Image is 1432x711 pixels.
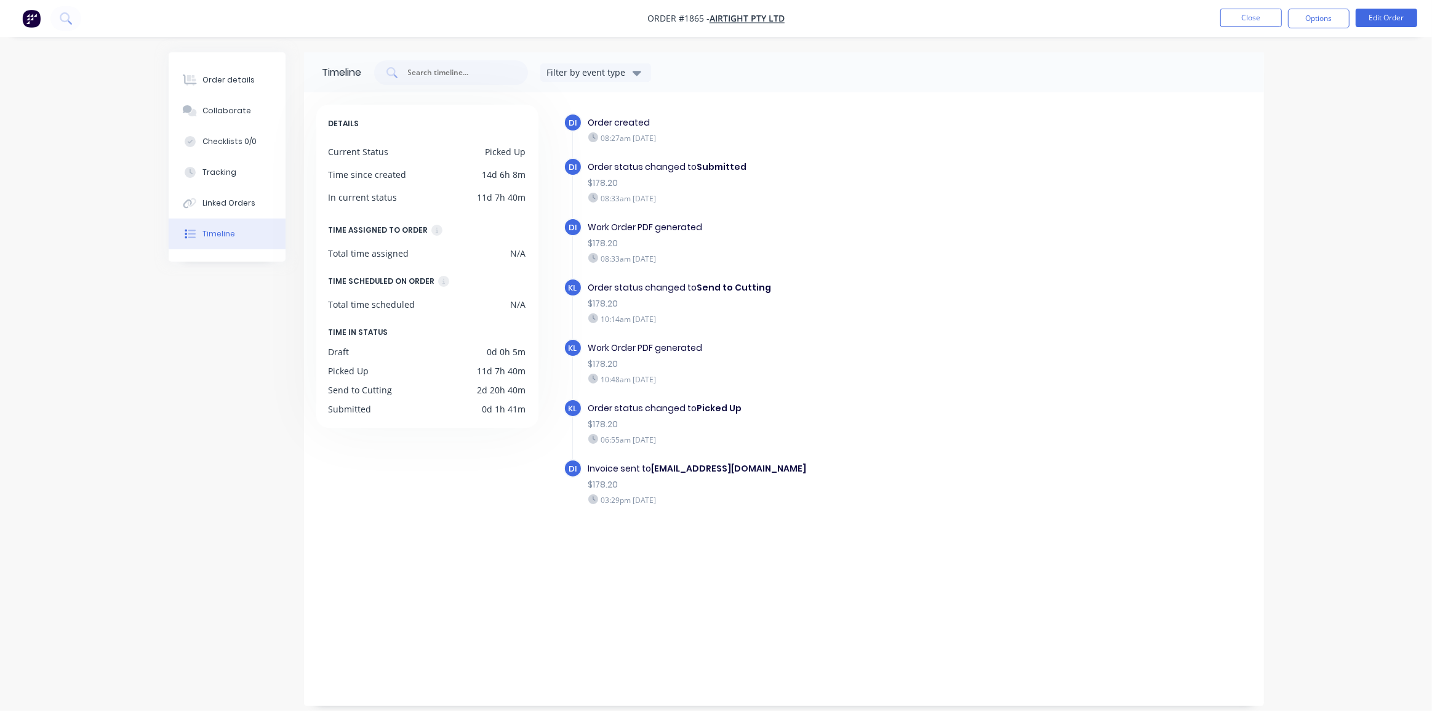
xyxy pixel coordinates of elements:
span: KL [569,282,577,294]
div: 0d 1h 41m [482,403,526,416]
div: N/A [511,247,526,260]
div: Submitted [329,403,372,416]
div: Collaborate [202,105,251,116]
div: Draft [329,345,350,358]
button: Edit Order [1356,9,1417,27]
span: DI [569,463,577,475]
input: Search timeline... [407,66,509,79]
img: Factory [22,9,41,28]
div: Work Order PDF generated [588,342,1014,355]
div: $178.20 [588,237,1014,250]
button: Close [1220,9,1282,27]
div: 11d 7h 40m [478,191,526,204]
div: $178.20 [588,478,1014,491]
div: Order status changed to [588,281,1014,294]
b: Submitted [697,161,747,173]
span: DETAILS [329,117,359,131]
button: Checklists 0/0 [169,126,286,157]
div: Timeline [322,65,362,80]
div: Order status changed to [588,402,1014,415]
div: Tracking [202,167,236,178]
div: 10:14am [DATE] [588,313,1014,324]
span: TIME IN STATUS [329,326,388,339]
span: DI [569,222,577,233]
button: Collaborate [169,95,286,126]
div: 08:33am [DATE] [588,253,1014,264]
div: 03:29pm [DATE] [588,494,1014,505]
div: Current Status [329,145,389,158]
span: KL [569,342,577,354]
div: In current status [329,191,398,204]
div: Total time assigned [329,247,409,260]
div: $178.20 [588,177,1014,190]
div: Order details [202,74,255,86]
div: TIME SCHEDULED ON ORDER [329,275,435,288]
div: Order status changed to [588,161,1014,174]
button: Linked Orders [169,188,286,219]
b: [EMAIL_ADDRESS][DOMAIN_NAME] [652,462,807,475]
div: $178.20 [588,418,1014,431]
div: $178.20 [588,297,1014,310]
span: KL [569,403,577,414]
span: Order #1865 - [647,13,710,25]
div: 10:48am [DATE] [588,374,1014,385]
div: Total time scheduled [329,298,415,311]
button: Order details [169,65,286,95]
b: Picked Up [697,402,742,414]
div: Picked Up [329,364,369,377]
div: 0d 0h 5m [487,345,526,358]
button: Timeline [169,219,286,249]
div: 2d 20h 40m [478,384,526,396]
div: 06:55am [DATE] [588,434,1014,445]
div: Send to Cutting [329,384,393,396]
div: Picked Up [486,145,526,158]
div: Order created [588,116,1014,129]
span: DI [569,161,577,173]
div: TIME ASSIGNED TO ORDER [329,223,428,237]
a: Airtight Pty Ltd [710,13,785,25]
div: Timeline [202,228,235,239]
button: Tracking [169,157,286,188]
div: 14d 6h 8m [482,168,526,181]
div: $178.20 [588,358,1014,371]
span: DI [569,117,577,129]
div: Invoice sent to [588,462,1014,475]
div: 08:27am [DATE] [588,132,1014,143]
div: 08:33am [DATE] [588,193,1014,204]
div: Linked Orders [202,198,255,209]
button: Options [1288,9,1350,28]
div: Time since created [329,168,407,181]
b: Send to Cutting [697,281,772,294]
div: N/A [511,298,526,311]
div: Work Order PDF generated [588,221,1014,234]
div: Filter by event type [547,66,630,79]
div: 11d 7h 40m [478,364,526,377]
div: Checklists 0/0 [202,136,257,147]
button: Filter by event type [540,63,651,82]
